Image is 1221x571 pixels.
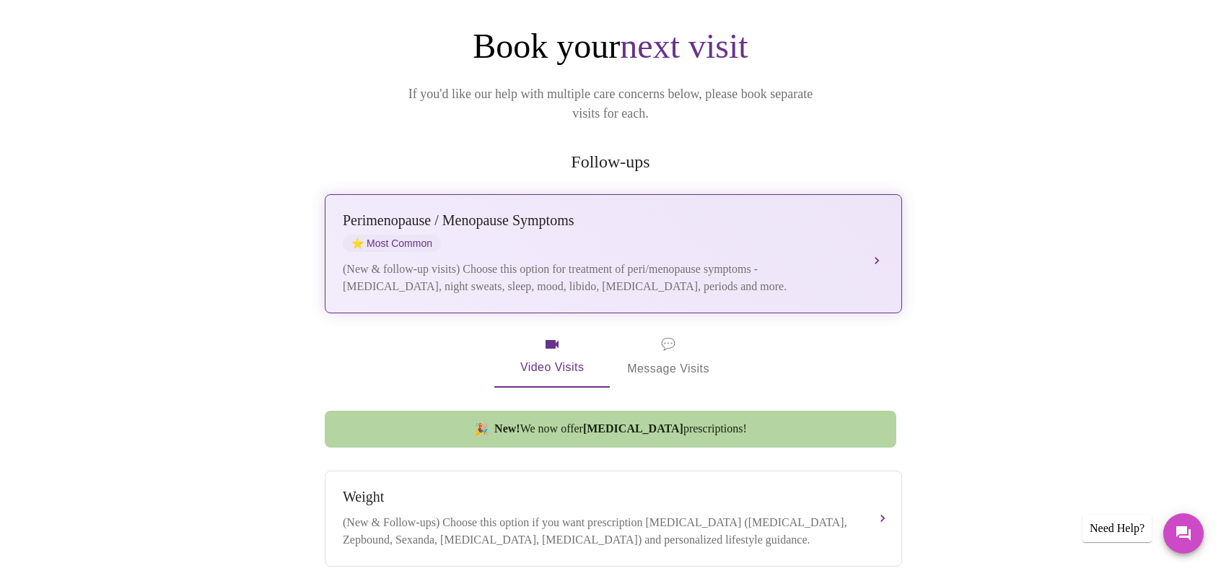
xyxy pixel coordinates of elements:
[494,422,520,435] strong: New!
[494,422,747,435] span: We now offer prescriptions!
[343,261,855,295] div: (New & follow-up visits) Choose this option for treatment of peri/menopause symptoms - [MEDICAL_D...
[474,422,489,436] span: new
[351,237,364,249] span: star
[1082,515,1152,542] div: Need Help?
[343,489,855,505] div: Weight
[343,514,855,549] div: (New & Follow-ups) Choose this option if you want prescription [MEDICAL_DATA] ([MEDICAL_DATA], Ze...
[583,422,683,435] strong: [MEDICAL_DATA]
[322,152,899,172] h2: Follow-ups
[343,235,441,252] span: Most Common
[627,334,709,379] span: Message Visits
[512,336,592,378] span: Video Visits
[620,27,748,65] span: next visit
[325,471,902,567] button: Weight(New & Follow-ups) Choose this option if you want prescription [MEDICAL_DATA] ([MEDICAL_DAT...
[343,212,855,229] div: Perimenopause / Menopause Symptoms
[388,84,833,123] p: If you'd like our help with multiple care concerns below, please book separate visits for each.
[1163,513,1204,554] button: Messages
[661,334,675,354] span: message
[325,194,902,313] button: Perimenopause / Menopause SymptomsstarMost Common(New & follow-up visits) Choose this option for ...
[322,25,899,67] h1: Book your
